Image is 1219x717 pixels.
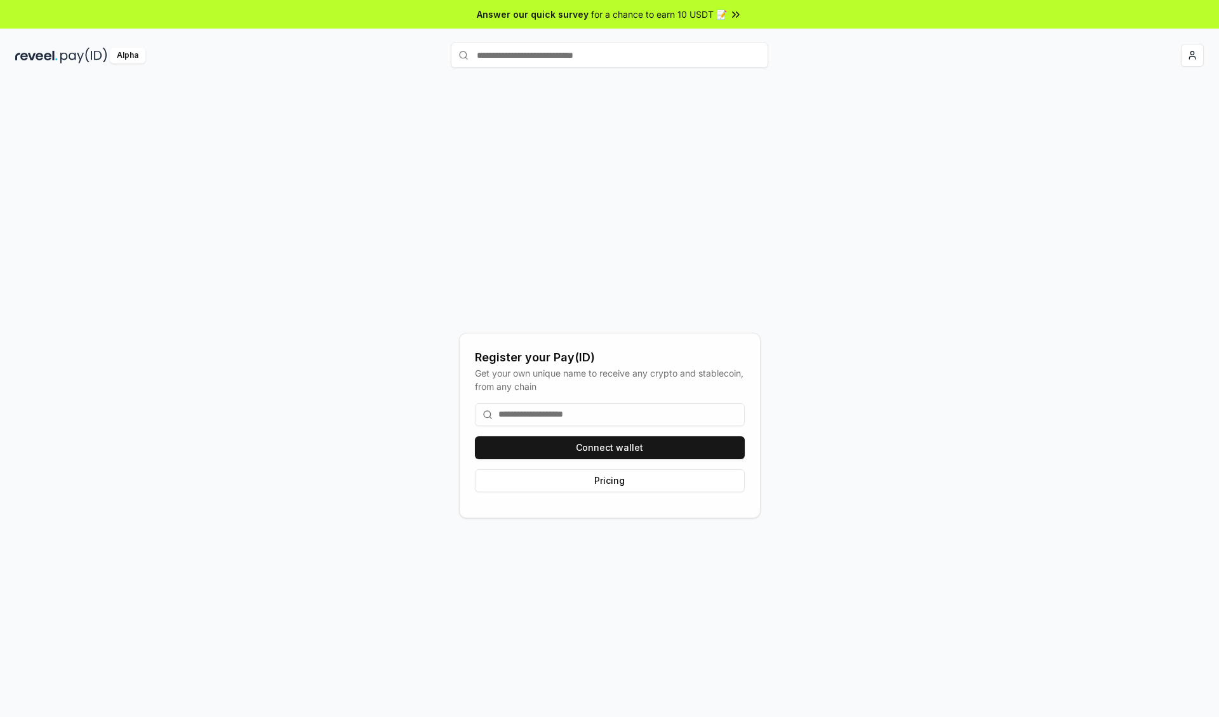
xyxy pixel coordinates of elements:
span: for a chance to earn 10 USDT 📝 [591,8,727,21]
button: Pricing [475,469,745,492]
button: Connect wallet [475,436,745,459]
div: Alpha [110,48,145,64]
img: reveel_dark [15,48,58,64]
img: pay_id [60,48,107,64]
div: Register your Pay(ID) [475,349,745,366]
div: Get your own unique name to receive any crypto and stablecoin, from any chain [475,366,745,393]
span: Answer our quick survey [477,8,589,21]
